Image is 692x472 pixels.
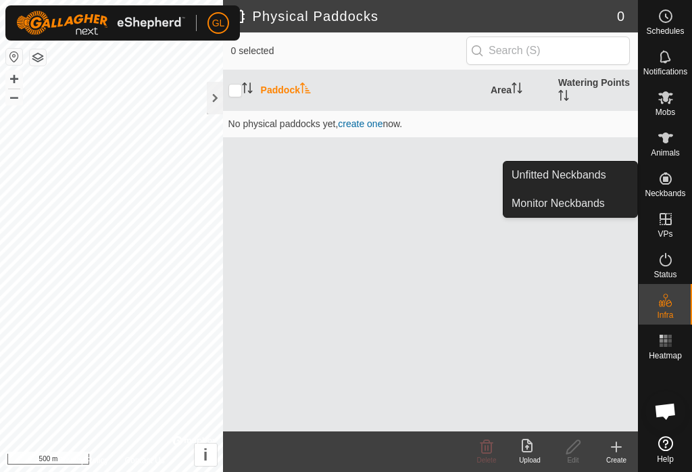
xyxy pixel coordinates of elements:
[242,85,253,95] p-sorticon: Activate to sort
[649,352,682,360] span: Heatmap
[30,49,46,66] button: Map Layers
[643,68,687,76] span: Notifications
[503,162,637,189] a: Unfitted Neckbands
[203,446,208,464] span: i
[653,270,676,279] span: Status
[223,110,638,137] td: No physical paddocks yet
[639,431,692,469] a: Help
[503,190,637,217] a: Monitor Neckbands
[195,444,217,466] button: i
[212,16,225,30] span: GL
[16,11,185,35] img: Gallagher Logo
[477,456,497,464] span: Delete
[645,391,686,431] div: Open chat
[231,44,466,58] span: 0 selected
[656,108,675,116] span: Mobs
[335,118,402,129] span: , now.
[466,37,630,65] input: Search (S)
[651,149,680,157] span: Animals
[658,230,672,238] span: VPs
[231,8,617,24] h2: Physical Paddocks
[300,85,311,95] p-sorticon: Activate to sort
[338,118,382,129] span: create one
[512,167,606,183] span: Unfitted Neckbands
[595,455,638,465] div: Create
[657,311,673,319] span: Infra
[645,189,685,197] span: Neckbands
[617,6,624,26] span: 0
[6,49,22,65] button: Reset Map
[646,27,684,35] span: Schedules
[553,70,638,111] th: Watering Points
[512,195,605,212] span: Monitor Neckbands
[255,70,485,111] th: Paddock
[657,455,674,463] span: Help
[508,455,551,465] div: Upload
[124,454,164,467] a: Contact Us
[58,454,109,467] a: Privacy Policy
[512,85,522,95] p-sorticon: Activate to sort
[558,92,569,103] p-sorticon: Activate to sort
[485,70,553,111] th: Area
[6,71,22,87] button: +
[551,455,595,465] div: Edit
[6,89,22,105] button: –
